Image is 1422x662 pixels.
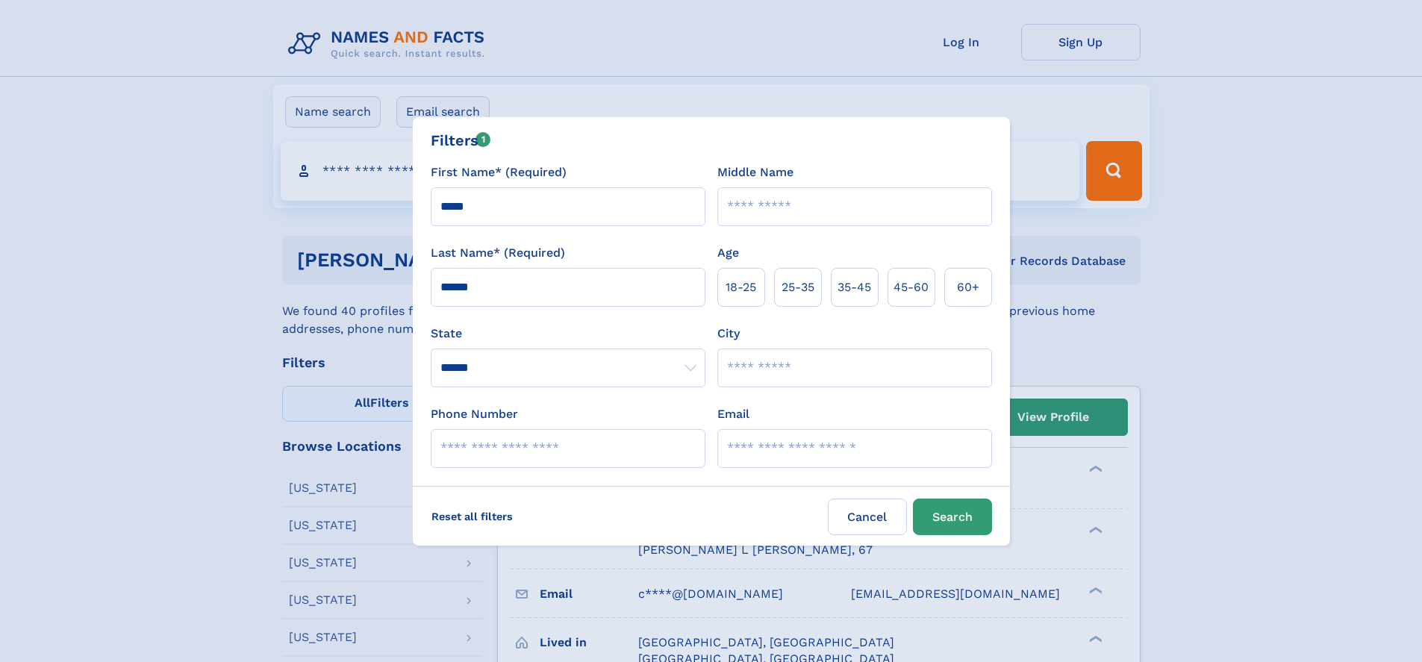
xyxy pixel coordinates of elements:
span: 35‑45 [838,278,871,296]
label: Age [717,244,739,262]
label: Email [717,405,749,423]
label: City [717,325,740,343]
span: 45‑60 [894,278,929,296]
span: 60+ [957,278,979,296]
label: First Name* (Required) [431,163,567,181]
label: Last Name* (Required) [431,244,565,262]
div: Filters [431,129,491,152]
span: 25‑35 [782,278,814,296]
label: Phone Number [431,405,518,423]
label: Middle Name [717,163,793,181]
button: Search [913,499,992,535]
label: State [431,325,705,343]
label: Cancel [828,499,907,535]
label: Reset all filters [422,499,523,534]
span: 18‑25 [726,278,756,296]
